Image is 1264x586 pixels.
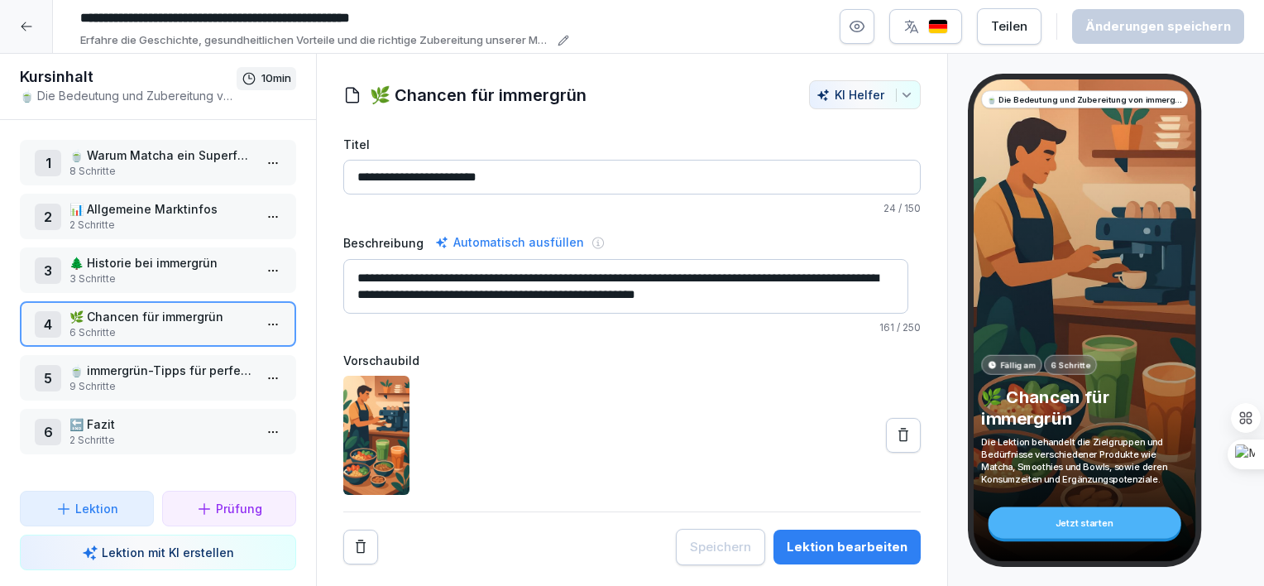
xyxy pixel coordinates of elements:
[20,491,154,526] button: Lektion
[928,19,948,35] img: de.svg
[989,507,1181,539] div: Jetzt starten
[981,435,1187,485] p: Die Lektion behandelt die Zielgruppen und Bedürfnisse verschiedener Produkte wie Matcha, Smoothie...
[20,355,296,401] div: 5🍵 immergrün-Tipps für perfekte Schichten beim Matcha Latte9 Schritte
[432,233,587,252] div: Automatisch ausfüllen
[370,83,587,108] h1: 🌿 Chancen für immergrün
[1072,9,1244,44] button: Änderungen speichern
[991,17,1027,36] div: Teilen
[343,136,921,153] label: Titel
[35,365,61,391] div: 5
[816,88,913,102] div: KI Helfer
[261,70,291,87] p: 10 min
[69,164,253,179] p: 8 Schritte
[343,376,409,495] img: ahiz0620qsnnapkpwgoiddf2.png
[75,500,118,517] p: Lektion
[35,257,61,284] div: 3
[981,386,1187,429] p: 🌿 Chancen für immergrün
[20,87,237,104] p: 🍵 Die Bedeutung und Zubereitung von immergrün Matchas
[690,538,751,556] div: Speichern
[20,140,296,185] div: 1🍵 Warum Matcha ein Superfood ist8 Schritte
[69,362,253,379] p: 🍵 immergrün-Tipps für perfekte Schichten beim Matcha Latte
[987,94,1183,105] p: 🍵 Die Bedeutung und Zubereitung von immergrün Matchas
[216,500,262,517] p: Prüfung
[20,247,296,293] div: 3🌲 Historie bei immergrün3 Schritte
[20,409,296,454] div: 6🔚 Fazit2 Schritte
[343,201,921,216] p: / 150
[69,200,253,218] p: 📊 Allgemeine Marktinfos
[676,529,765,565] button: Speichern
[343,352,921,369] label: Vorschaubild
[20,194,296,239] div: 2📊 Allgemeine Marktinfos2 Schritte
[787,538,907,556] div: Lektion bearbeiten
[1000,358,1036,370] p: Fällig am
[35,419,61,445] div: 6
[343,530,378,564] button: Remove
[69,325,253,340] p: 6 Schritte
[69,433,253,448] p: 2 Schritte
[35,204,61,230] div: 2
[809,80,921,109] button: KI Helfer
[20,67,237,87] h1: Kursinhalt
[343,320,921,335] p: / 250
[20,301,296,347] div: 4🌿 Chancen für immergrün6 Schritte
[102,544,234,561] p: Lektion mit KI erstellen
[69,379,253,394] p: 9 Schritte
[883,202,896,214] span: 24
[69,308,253,325] p: 🌿 Chancen für immergrün
[162,491,296,526] button: Prüfung
[773,530,921,564] button: Lektion bearbeiten
[1051,358,1091,370] p: 6 Schritte
[343,234,424,252] label: Beschreibung
[69,415,253,433] p: 🔚 Fazit
[1085,17,1231,36] div: Änderungen speichern
[35,150,61,176] div: 1
[20,535,296,570] button: Lektion mit KI erstellen
[35,311,61,338] div: 4
[69,218,253,233] p: 2 Schritte
[977,8,1041,45] button: Teilen
[80,32,553,49] p: Erfahre die Geschichte, gesundheitlichen Vorteile und die richtige Zubereitung unserer Matcha-Get...
[69,271,253,286] p: 3 Schritte
[69,146,253,164] p: 🍵 Warum Matcha ein Superfood ist
[879,321,894,334] span: 161
[69,254,253,271] p: 🌲 Historie bei immergrün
